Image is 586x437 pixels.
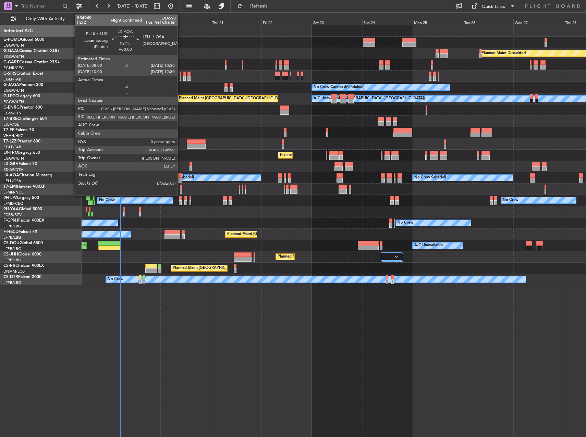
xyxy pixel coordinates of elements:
[21,1,60,11] input: Trip Number
[3,212,22,217] a: FCBB/BZV
[3,162,19,166] span: LX-GBH
[3,145,21,150] a: EGLF/FAB
[3,38,44,42] a: G-FOMOGlobal 6000
[227,229,335,239] div: Planned Maint [GEOGRAPHIC_DATA] ([GEOGRAPHIC_DATA])
[3,99,24,104] a: EGGW/LTN
[3,139,40,143] a: T7-LZZIPraetor 600
[3,60,60,64] a: G-GARECessna Citation XLS+
[3,241,20,245] span: CS-DOU
[3,94,40,98] a: G-LEGCLegacy 600
[83,14,95,20] div: [DATE]
[414,173,446,183] div: No Crew Sabadell
[3,162,37,166] a: LX-GBHFalcon 7X
[108,274,123,285] div: No Crew
[3,185,17,189] span: T7-EMI
[3,207,19,211] span: 9H-YAA
[3,275,41,279] a: CS-DTRFalcon 2000
[3,185,45,189] a: T7-EMIHawker 900XP
[110,19,160,25] div: Tue 19
[413,19,463,25] div: Mon 25
[3,280,21,285] a: LFPB/LBG
[162,173,194,183] div: No Crew Sabadell
[482,3,505,10] div: Quick Links
[3,151,40,155] a: LX-TROLegacy 650
[3,269,25,274] a: DNMM/LOS
[244,4,273,9] span: Refresh
[3,252,18,257] span: CS-JHH
[3,88,24,93] a: EGGW/LTN
[3,105,42,110] a: G-ENRGPraetor 600
[314,93,425,104] div: A/C Unavailable [GEOGRAPHIC_DATA] ([GEOGRAPHIC_DATA])
[3,83,19,87] span: G-JAGA
[173,263,281,273] div: Planned Maint [GEOGRAPHIC_DATA] ([GEOGRAPHIC_DATA])
[414,240,443,251] div: A/C Unavailable
[3,275,18,279] span: CS-DTR
[3,105,20,110] span: G-ENRG
[312,19,362,25] div: Sat 23
[3,264,18,268] span: CS-RRC
[3,43,24,48] a: EGGW/LTN
[3,190,24,195] a: LFMN/NCE
[3,230,37,234] a: F-HECDFalcon 7X
[99,195,115,205] div: No Crew
[3,151,18,155] span: LX-TRO
[3,60,19,64] span: G-GARE
[314,82,364,92] div: No Crew Cannes (Mandelieu)
[362,19,413,25] div: Sun 24
[3,230,19,234] span: F-HECD
[3,196,39,200] a: 9H-LPZLegacy 500
[3,49,19,53] span: G-GAAL
[463,19,513,25] div: Tue 26
[261,19,312,25] div: Fri 22
[3,94,18,98] span: G-LEGC
[3,235,21,240] a: LFPB/LBG
[3,122,19,127] a: LTBA/ISL
[3,207,42,211] a: 9H-YAAGlobal 5000
[160,19,211,25] div: Wed 20
[481,48,526,59] div: Planned Maint Dusseldorf
[3,224,21,229] a: LFPB/LBG
[3,173,19,177] span: LX-AOA
[3,139,17,143] span: T7-LZZI
[60,19,110,25] div: Mon 18
[3,246,21,251] a: LFPB/LBG
[3,117,47,121] a: T7-BREChallenger 604
[3,77,21,82] a: EGLF/FAB
[280,150,388,160] div: Planned Maint [GEOGRAPHIC_DATA] ([GEOGRAPHIC_DATA])
[3,178,21,184] a: LELL/QSA
[3,218,44,223] a: F-GPNJFalcon 900EX
[3,128,15,132] span: T7-FFI
[3,54,24,59] a: EGGW/LTN
[179,93,287,104] div: Planned Maint [GEOGRAPHIC_DATA] ([GEOGRAPHIC_DATA])
[468,1,519,12] button: Quick Links
[3,133,24,138] a: VHHH/HKG
[3,49,60,53] a: G-GAALCessna Citation XLS+
[3,65,24,71] a: EGNR/CEG
[3,264,44,268] a: CS-RRCFalcon 900LX
[513,19,564,25] div: Wed 27
[8,13,74,24] button: Only With Activity
[503,195,518,205] div: No Crew
[3,72,43,76] a: G-SIRSCitation Excel
[3,258,21,263] a: LFPB/LBG
[117,3,149,9] span: [DATE] - [DATE]
[278,252,386,262] div: Planned Maint [GEOGRAPHIC_DATA] ([GEOGRAPHIC_DATA])
[394,255,399,258] img: arrow-gray.svg
[3,252,41,257] a: CS-JHHGlobal 6000
[234,1,275,12] button: Refresh
[3,173,52,177] a: LX-AOACitation Mustang
[398,218,413,228] div: No Crew
[3,72,16,76] span: G-SIRS
[3,128,34,132] a: T7-FFIFalcon 7X
[3,218,18,223] span: F-GPNJ
[211,19,261,25] div: Thu 21
[3,83,43,87] a: G-JAGAPhenom 300
[3,156,24,161] a: EGGW/LTN
[3,167,24,172] a: EDLW/DTM
[3,38,21,42] span: G-FOMO
[3,201,23,206] a: LFMD/CEQ
[3,241,43,245] a: CS-DOUGlobal 6500
[3,117,17,121] span: T7-BRE
[3,111,22,116] a: EGSS/STN
[3,196,17,200] span: 9H-LPZ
